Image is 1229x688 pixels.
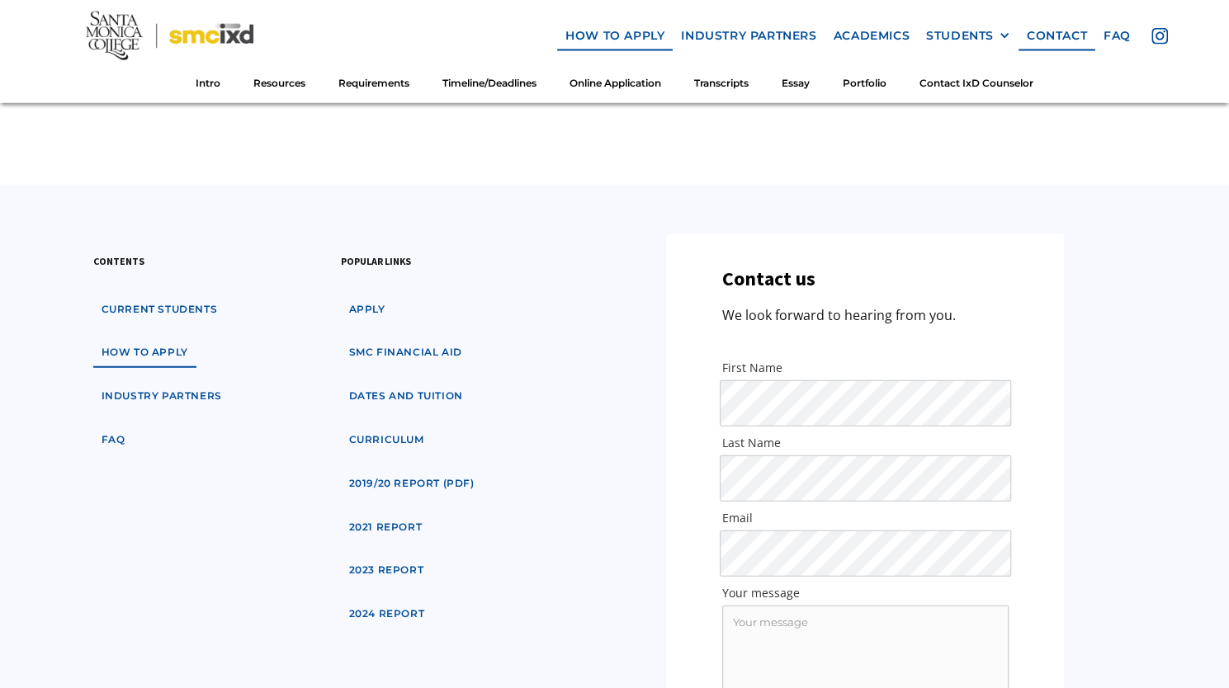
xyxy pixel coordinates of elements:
[553,68,678,99] a: Online Application
[722,585,1009,601] label: Your message
[722,304,956,327] p: We look forward to hearing from you.
[557,21,673,51] a: how to apply
[1095,21,1139,51] a: faq
[341,253,411,269] h3: popular links
[926,29,1010,43] div: STUDENTS
[926,29,994,43] div: STUDENTS
[678,68,765,99] a: Transcripts
[722,267,815,291] h3: Contact us
[341,425,433,455] a: curriculum
[93,425,134,455] a: faq
[237,68,322,99] a: Resources
[825,21,917,51] a: Academics
[341,555,433,586] a: 2023 Report
[426,68,553,99] a: Timeline/Deadlines
[341,337,470,368] a: SMC financial aid
[93,295,226,325] a: Current students
[826,68,903,99] a: Portfolio
[722,510,1009,526] label: Email
[341,295,394,325] a: apply
[1019,21,1095,51] a: contact
[86,11,253,60] img: Santa Monica College - SMC IxD logo
[722,360,1009,376] label: First Name
[93,253,144,269] h3: contents
[179,68,237,99] a: Intro
[765,68,826,99] a: Essay
[341,381,471,412] a: dates and tuition
[673,21,825,51] a: industry partners
[341,599,433,629] a: 2024 Report
[722,435,1009,451] label: Last Name
[93,337,196,368] a: how to apply
[1151,28,1168,45] img: icon - instagram
[903,68,1050,99] a: Contact IxD Counselor
[322,68,426,99] a: Requirements
[341,512,431,543] a: 2021 Report
[93,381,230,412] a: industry partners
[341,469,483,499] a: 2019/20 Report (pdf)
